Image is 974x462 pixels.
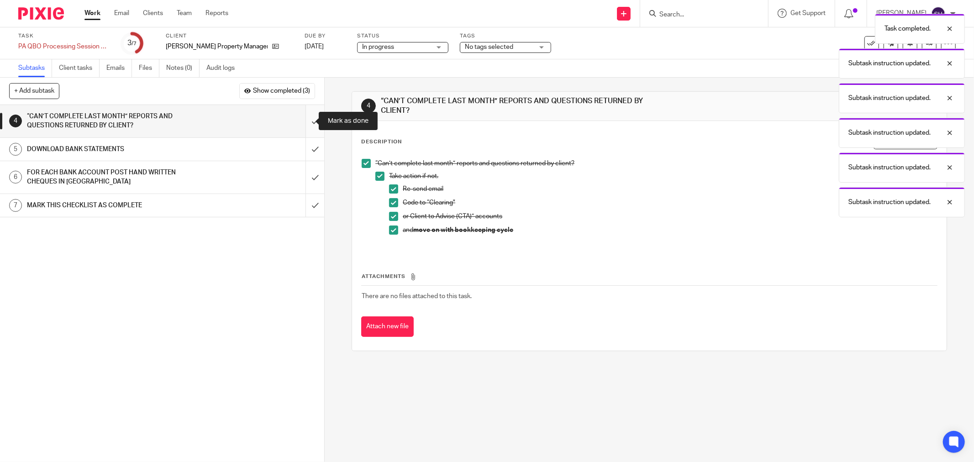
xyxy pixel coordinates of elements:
small: /7 [132,41,137,46]
label: Tags [460,32,551,40]
span: Show completed (3) [253,88,310,95]
a: Email [114,9,129,18]
p: “Can’t complete last month” reports and questions returned by client? [375,159,937,168]
p: Description [361,138,402,146]
span: In progress [362,44,394,50]
button: Attach new file [361,316,414,337]
p: Subtask instruction updated. [848,94,931,103]
p: Subtask instruction updated. [848,128,931,137]
div: 7 [9,199,22,212]
p: Take action if not. [389,172,937,181]
a: Subtasks [18,59,52,77]
p: Subtask instruction updated. [848,198,931,207]
p: [PERSON_NAME] Property Management [166,42,268,51]
h1: “CAN’T COMPLETE LAST MONTH” REPORTS AND QUESTIONS RETURNED BY CLIENT? [27,110,207,133]
h1: MARK THIS CHECKLIST AS COMPLETE [27,199,207,212]
label: Client [166,32,293,40]
a: Client tasks [59,59,100,77]
a: Notes (0) [166,59,200,77]
label: Status [357,32,448,40]
img: Pixie [18,7,64,20]
p: and [403,226,937,235]
div: 5 [9,143,22,156]
span: [DATE] [305,43,324,50]
h1: FOR EACH BANK ACCOUNT POST HAND WRITTEN CHEQUES IN [GEOGRAPHIC_DATA] [27,166,207,189]
a: Files [139,59,159,77]
label: Task [18,32,110,40]
label: Due by [305,32,346,40]
p: Code to “Clearing" [403,198,937,207]
a: Clients [143,9,163,18]
p: Task completed. [884,24,931,33]
a: Reports [205,9,228,18]
h1: “CAN’T COMPLETE LAST MONTH” REPORTS AND QUESTIONS RETURNED BY CLIENT? [381,96,669,116]
div: 3 [127,38,137,48]
button: + Add subtask [9,83,59,99]
p: or Client to Advise (CTA)” accounts [403,212,937,221]
div: 4 [361,99,376,113]
a: Emails [106,59,132,77]
button: Show completed (3) [239,83,315,99]
p: Subtask instruction updated. [848,163,931,172]
h1: DOWNLOAD BANK STATEMENTS [27,142,207,156]
img: svg%3E [931,6,946,21]
div: 4 [9,115,22,127]
div: PA QBO Processing Session Checklist (Monthly) [18,42,110,51]
p: Re-send email [403,184,937,194]
div: 6 [9,171,22,184]
a: Audit logs [206,59,242,77]
span: There are no files attached to this task. [362,293,472,299]
a: Team [177,9,192,18]
strong: move on with bookkeeping cycle [413,227,513,233]
span: No tags selected [465,44,513,50]
span: Attachments [362,274,405,279]
a: Work [84,9,100,18]
p: Subtask instruction updated. [848,59,931,68]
